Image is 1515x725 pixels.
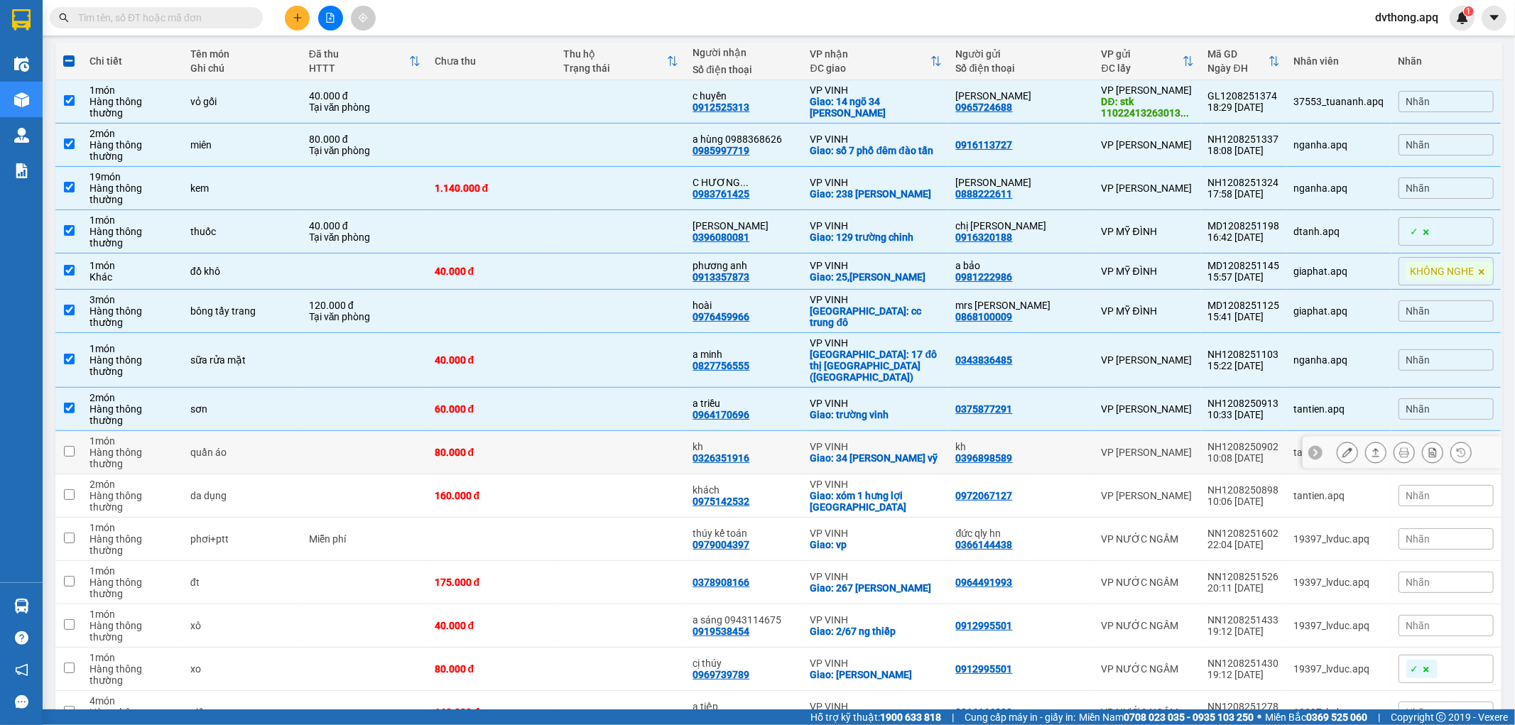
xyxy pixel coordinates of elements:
div: 15:57 [DATE] [1208,271,1280,283]
div: VP VINH [810,701,942,712]
span: copyright [1436,712,1446,722]
th: Toggle SortBy [803,43,949,80]
div: VP VINH [810,294,942,305]
div: VP MỸ ĐÌNH [1102,226,1194,237]
div: 0916320188 [956,231,1013,243]
th: Toggle SortBy [1201,43,1287,80]
div: Mã GD [1208,48,1269,60]
div: VP VINH [810,571,942,582]
div: 2 món [89,128,176,139]
div: 40.000 đ [435,354,550,366]
div: VP NƯỚC NGẦM [1102,533,1194,545]
div: 40.000 đ [435,620,550,631]
span: ⚪️ [1257,714,1261,720]
div: VP VINH [810,528,942,539]
div: 2 món [89,392,176,403]
div: 15:22 [DATE] [1208,360,1280,371]
div: xô [190,620,295,631]
div: Tại văn phòng [309,145,420,156]
div: kem [190,182,295,194]
div: 0981222986 [956,271,1013,283]
div: Giao: số 7 phố đêm đào tấn [810,145,942,156]
div: a tiệp [693,701,795,712]
div: NN1208251433 [1208,614,1280,626]
div: Số điện thoại [693,64,795,75]
div: 0983761425 [693,188,749,200]
div: VP NƯỚC NGẦM [1102,620,1194,631]
div: quỳnh anh [693,220,795,231]
div: 40.000 đ [309,220,420,231]
div: 0965724688 [956,102,1013,113]
div: 3 món [89,294,176,305]
div: 15:41 [DATE] [1208,311,1280,322]
button: aim [351,6,376,31]
div: 0964491993 [956,577,1013,588]
span: Miền Bắc [1265,709,1367,725]
div: VP VINH [810,85,942,96]
div: 0343836485 [956,354,1013,366]
strong: 0708 023 035 - 0935 103 250 [1124,712,1254,723]
div: VP [PERSON_NAME] [1102,354,1194,366]
div: Tại văn phòng [309,311,420,322]
div: 0396080081 [693,231,749,243]
div: a minh [693,349,795,360]
div: VP VINH [810,658,942,669]
div: 0919538454 [693,626,749,637]
span: Cung cấp máy in - giấy in: [965,709,1075,725]
div: VP VINH [810,441,942,452]
div: c huyền [693,90,795,102]
div: Nhãn [1399,55,1494,67]
img: warehouse-icon [14,599,29,614]
div: da dụng [190,490,295,501]
div: Người gửi [956,48,1087,60]
div: 10:33 [DATE] [1208,409,1280,420]
div: 40.000 đ [435,266,550,277]
div: VP VINH [810,614,942,626]
div: xo [190,663,295,675]
span: notification [15,663,28,677]
div: NN1208251430 [1208,658,1280,669]
div: MD1208251125 [1208,300,1280,311]
div: 0827756555 [693,360,749,371]
span: | [952,709,954,725]
div: 80.000 đ [435,447,550,458]
div: a triều [693,398,795,409]
div: 10:06 [DATE] [1208,496,1280,507]
div: VP VINH [810,479,942,490]
div: 22:04 [DATE] [1208,539,1280,550]
div: phương anh [693,260,795,271]
div: chị thùy [956,220,1087,231]
div: Giao: cc trung đô [810,305,942,328]
div: GL1208251374 [1208,90,1280,102]
div: Hàng thông thường [89,577,176,599]
div: NH1208250913 [1208,398,1280,409]
div: Thu hộ [564,48,668,60]
div: 0912995501 [956,663,1013,675]
div: Ngày ĐH [1208,62,1269,74]
div: nganha.apq [1294,139,1384,151]
div: Hàng thông thường [89,447,176,469]
div: tantien.apq [1294,403,1384,415]
span: plus [293,13,303,23]
div: 10:08 [DATE] [1208,452,1280,464]
div: Hàng thông thường [89,182,176,205]
div: kh [693,441,795,452]
div: Hàng thông thường [89,620,176,643]
div: 1 món [89,522,176,533]
div: Tại văn phòng [309,231,420,243]
div: Hàng thông thường [89,305,176,328]
span: Nhãn [1406,305,1430,317]
div: NH1208251337 [1208,133,1280,145]
div: DĐ: stk 11022413263013 ngô thị kim nhung ngân hàng techcombank [1102,96,1194,119]
div: 0964170696 [693,409,749,420]
img: icon-new-feature [1456,11,1469,24]
div: Hàng thông thường [89,533,176,556]
div: nganha.apq [1294,182,1384,194]
div: tantien.apq [1294,447,1384,458]
div: 17:58 [DATE] [1208,188,1280,200]
div: 0326351916 [693,452,749,464]
div: 0912525313 [693,102,749,113]
span: 1 [1466,6,1471,16]
div: VP [PERSON_NAME] [1102,490,1194,501]
div: Giao: 25,lê mao [810,271,942,283]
